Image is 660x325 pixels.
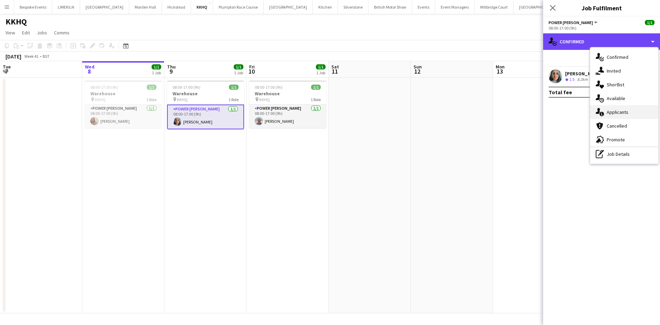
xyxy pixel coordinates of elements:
[167,105,244,129] app-card-role: Power [PERSON_NAME]1/108:00-17:00 (9h)[PERSON_NAME]
[412,67,422,75] span: 12
[177,97,188,102] span: KKHQ
[549,25,654,31] div: 08:00-17:00 (9h)
[37,30,47,36] span: Jobs
[229,85,239,90] span: 1/1
[249,80,326,128] app-job-card: 08:00-17:00 (9h)1/1Warehouse KKHQ1 RolePower [PERSON_NAME]1/108:00-17:00 (9h)[PERSON_NAME]
[549,89,572,96] div: Total fee
[23,54,40,59] span: Week 41
[85,105,162,128] app-card-role: Power [PERSON_NAME]1/108:00-17:00 (9h)[PERSON_NAME]
[234,64,243,69] span: 1/1
[146,97,156,102] span: 1 Role
[3,64,11,70] span: Tue
[330,67,339,75] span: 11
[95,97,106,102] span: KKHQ
[248,67,255,75] span: 10
[249,64,255,70] span: Fri
[173,85,200,90] span: 08:00-17:00 (9h)
[85,80,162,128] app-job-card: 08:00-17:00 (9h)1/1Warehouse KKHQ1 RolePower [PERSON_NAME]1/108:00-17:00 (9h)[PERSON_NAME]
[569,77,574,82] span: 1.5
[90,85,118,90] span: 08:00-17:00 (9h)
[435,0,475,14] button: Event Managers
[338,0,368,14] button: Silverstone
[607,123,627,129] span: Cancelled
[331,64,339,70] span: Sat
[167,64,176,70] span: Thu
[129,0,162,14] button: Morden Hall
[607,54,628,60] span: Confirmed
[543,3,660,12] h3: Job Fulfilment
[576,77,589,83] div: 8.2km
[255,85,283,90] span: 08:00-17:00 (9h)
[191,0,213,14] button: KKHQ
[549,20,598,25] button: Power [PERSON_NAME]
[51,28,72,37] a: Comms
[607,82,624,88] span: Shortlist
[607,68,621,74] span: Invited
[313,0,338,14] button: Kitchen
[589,77,601,83] div: Crew has different fees then in role
[167,80,244,129] app-job-card: 08:00-17:00 (9h)1/1Warehouse KKHQ1 RolePower [PERSON_NAME]1/108:00-17:00 (9h)[PERSON_NAME]
[147,85,156,90] span: 1/1
[590,147,658,161] div: Job Details
[85,64,95,70] span: Wed
[19,28,33,37] a: Edit
[607,137,625,143] span: Promote
[5,53,21,60] div: [DATE]
[249,90,326,97] h3: Warehouse
[43,54,49,59] div: BST
[80,0,129,14] button: [GEOGRAPHIC_DATA]
[22,30,30,36] span: Edit
[264,0,313,14] button: [GEOGRAPHIC_DATA]
[495,67,505,75] span: 13
[5,17,27,27] h1: KKHQ
[229,97,239,102] span: 1 Role
[368,0,412,14] button: British Motor Show
[316,64,326,69] span: 1/1
[414,64,422,70] span: Sun
[311,97,321,102] span: 1 Role
[316,70,325,75] div: 1 Job
[162,0,191,14] button: Hickstead
[607,95,625,101] span: Available
[259,97,270,102] span: KKHQ
[607,109,628,115] span: Applicants
[412,0,435,14] button: Events
[166,67,176,75] span: 9
[167,90,244,97] h3: Warehouse
[514,0,563,14] button: [GEOGRAPHIC_DATA]
[565,71,602,77] div: [PERSON_NAME]
[84,67,95,75] span: 8
[152,64,161,69] span: 1/1
[52,0,80,14] button: LIMEKILN
[3,28,18,37] a: View
[152,70,161,75] div: 1 Job
[14,0,52,14] button: Bespoke Events
[213,0,264,14] button: Plumpton Race Course
[234,70,243,75] div: 1 Job
[311,85,321,90] span: 1/1
[475,0,514,14] button: Millbridge Court
[496,64,505,70] span: Mon
[645,20,654,25] span: 1/1
[249,105,326,128] app-card-role: Power [PERSON_NAME]1/108:00-17:00 (9h)[PERSON_NAME]
[85,90,162,97] h3: Warehouse
[5,30,15,36] span: View
[543,33,660,50] div: Confirmed
[54,30,69,36] span: Comms
[549,20,593,25] span: Power Porter
[2,67,11,75] span: 7
[34,28,50,37] a: Jobs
